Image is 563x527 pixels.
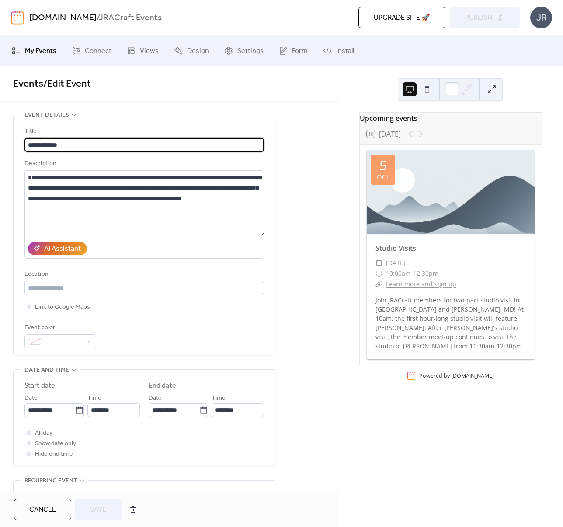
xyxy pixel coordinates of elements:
a: My Events [5,39,63,63]
div: Location [24,269,262,280]
div: JR [530,7,552,28]
div: Powered by [419,372,494,379]
div: ​ [375,258,382,268]
a: Install [316,39,361,63]
span: Design [187,46,209,56]
span: 12:30pm [413,268,438,279]
span: All day [35,428,52,439]
span: Link to Google Maps [35,302,90,313]
div: Title [24,126,262,137]
a: Connect [65,39,118,63]
a: Views [120,39,165,63]
a: Learn more and sign up [386,280,456,288]
a: Settings [218,39,270,63]
button: AI Assistant [28,242,87,255]
span: Install [336,46,354,56]
div: Description [24,158,262,169]
a: Studio Visits [375,243,416,253]
div: ​ [375,268,382,279]
button: Upgrade site 🚀 [358,7,445,28]
span: Time [212,393,226,404]
span: / Edit Event [43,74,91,94]
span: Recurring event [24,476,77,486]
span: Date [24,393,38,404]
span: Event details [24,110,69,121]
div: Start date [24,381,55,391]
div: Event color [24,323,94,333]
div: End date [149,381,176,391]
span: Date [149,393,162,404]
span: Hide end time [35,449,73,460]
span: Date and time [24,365,69,376]
b: JRACraft Events [99,10,162,26]
span: My Events [25,46,56,56]
span: Time [87,393,101,404]
span: Connect [85,46,111,56]
a: [DOMAIN_NAME] [29,10,97,26]
a: Design [167,39,215,63]
div: 5 [379,159,387,172]
span: Cancel [29,505,56,515]
span: - [411,268,413,279]
div: ​ [375,279,382,289]
span: [DATE] [386,258,406,268]
div: Join JRACraft members for two-part studio visit in [GEOGRAPHIC_DATA] and [PERSON_NAME], MD! At 10... [367,295,535,351]
a: Form [272,39,314,63]
b: / [97,10,99,26]
div: Oct [377,174,389,180]
span: Upgrade site 🚀 [374,13,430,23]
div: AI Assistant [44,244,81,254]
img: logo [11,11,24,25]
a: [DOMAIN_NAME] [451,372,494,379]
button: Cancel [14,499,71,520]
span: Settings [237,46,264,56]
span: 10:00am [386,268,411,279]
span: Views [140,46,159,56]
div: Upcoming events [360,113,542,123]
a: Events [13,74,43,94]
span: Form [292,46,308,56]
span: Show date only [35,439,76,449]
